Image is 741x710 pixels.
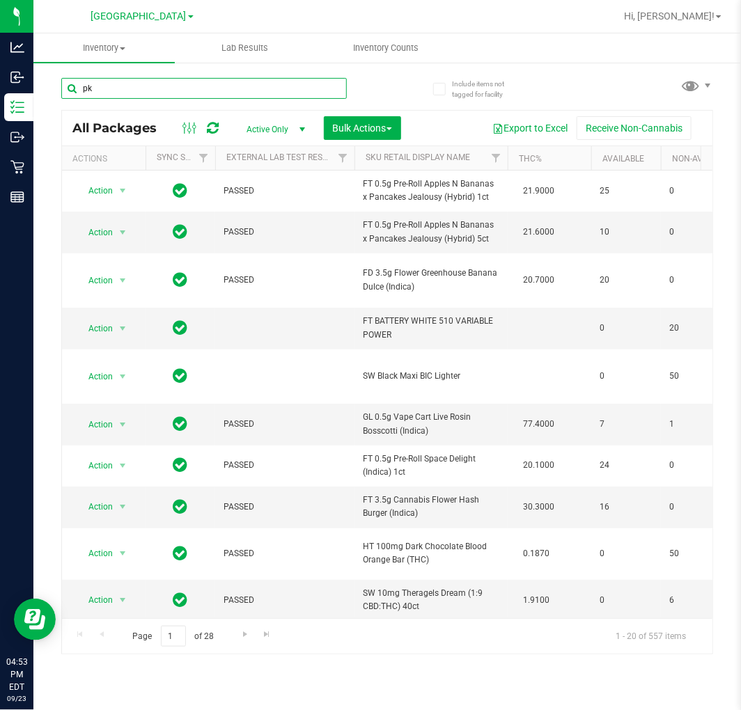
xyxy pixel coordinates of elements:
a: Inventory [33,33,175,63]
a: Inventory Counts [315,33,457,63]
span: FT BATTERY WHITE 510 VARIABLE POWER [363,315,499,341]
p: 09/23 [6,693,27,704]
span: PASSED [224,547,346,560]
span: In Sync [173,222,188,242]
span: GL 0.5g Vape Cart Live Rosin Bosscotti (Indica) [363,411,499,437]
button: Export to Excel [483,116,577,140]
span: 16 [600,500,653,514]
span: 10 [600,226,653,239]
span: PASSED [224,418,346,431]
a: Filter [192,146,215,170]
span: Action [76,223,114,242]
span: FT 3.5g Cannabis Flower Hash Burger (Indica) [363,494,499,520]
p: 04:53 PM EDT [6,656,27,693]
span: Action [76,271,114,290]
span: select [114,497,132,516]
span: Action [76,415,114,434]
span: 77.4000 [516,414,561,434]
a: Filter [485,146,508,170]
span: 20.1000 [516,455,561,475]
a: Lab Results [175,33,316,63]
span: select [114,181,132,200]
span: In Sync [173,544,188,563]
span: FD 3.5g Flower Greenhouse Banana Dulce (Indica) [363,267,499,293]
input: 1 [161,626,186,647]
div: Actions [72,154,140,164]
span: In Sync [173,455,188,475]
span: select [114,590,132,610]
span: Action [76,181,114,200]
span: 0 [669,274,722,287]
span: FT 0.5g Pre-Roll Space Delight (Indica) 1ct [363,452,499,479]
span: In Sync [173,497,188,516]
span: Inventory Counts [334,42,437,54]
span: 7 [600,418,653,431]
span: Include items not tagged for facility [452,79,522,100]
span: In Sync [173,590,188,610]
span: 21.6000 [516,222,561,242]
span: 25 [600,184,653,198]
span: 0 [669,226,722,239]
span: [GEOGRAPHIC_DATA] [91,10,187,22]
span: 0 [600,370,653,383]
span: Inventory [33,42,175,54]
a: THC% [519,154,542,164]
span: 1.9100 [516,590,556,610]
inline-svg: Inventory [10,100,24,114]
span: select [114,367,132,386]
span: 21.9000 [516,181,561,201]
span: All Packages [72,120,171,136]
a: Non-Available [672,154,734,164]
span: FT 0.5g Pre-Roll Apples N Bananas x Pancakes Jealousy (Hybrid) 1ct [363,177,499,204]
span: 20 [669,322,722,335]
span: 6 [669,594,722,607]
span: Page of 28 [120,626,226,647]
iframe: Resource center [14,599,56,640]
a: Go to the last page [257,626,277,645]
span: 30.3000 [516,497,561,517]
span: Action [76,367,114,386]
span: 0.1870 [516,544,556,564]
span: Action [76,456,114,475]
a: Available [602,154,644,164]
a: Sync Status [157,152,210,162]
button: Receive Non-Cannabis [577,116,692,140]
span: Action [76,319,114,338]
input: Search Package ID, Item Name, SKU, Lot or Part Number... [61,78,347,99]
span: In Sync [173,181,188,200]
span: 50 [669,370,722,383]
a: External Lab Test Result [226,152,336,162]
span: 20.7000 [516,270,561,290]
span: Action [76,590,114,610]
button: Bulk Actions [324,116,401,140]
a: Sku Retail Display Name [366,152,470,162]
span: SW 10mg Theragels Dream (1:9 CBD:THC) 40ct [363,587,499,613]
a: Go to the next page [235,626,255,645]
span: 24 [600,459,653,472]
span: Hi, [PERSON_NAME]! [624,10,715,22]
span: 0 [600,322,653,335]
span: PASSED [224,226,346,239]
span: Lab Results [203,42,287,54]
span: PASSED [224,459,346,472]
span: 0 [669,459,722,472]
inline-svg: Inbound [10,70,24,84]
span: 1 [669,418,722,431]
inline-svg: Outbound [10,130,24,144]
span: 50 [669,547,722,560]
span: HT 100mg Dark Chocolate Blood Orange Bar (THC) [363,540,499,567]
span: In Sync [173,366,188,386]
span: SW Black Maxi BIC Lighter [363,370,499,383]
span: 0 [600,594,653,607]
span: 20 [600,274,653,287]
span: select [114,271,132,290]
span: 0 [669,500,722,514]
span: select [114,223,132,242]
span: 1 - 20 of 557 items [604,626,697,647]
span: In Sync [173,414,188,434]
inline-svg: Retail [10,160,24,174]
span: PASSED [224,184,346,198]
span: Action [76,544,114,563]
span: PASSED [224,500,346,514]
span: PASSED [224,594,346,607]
